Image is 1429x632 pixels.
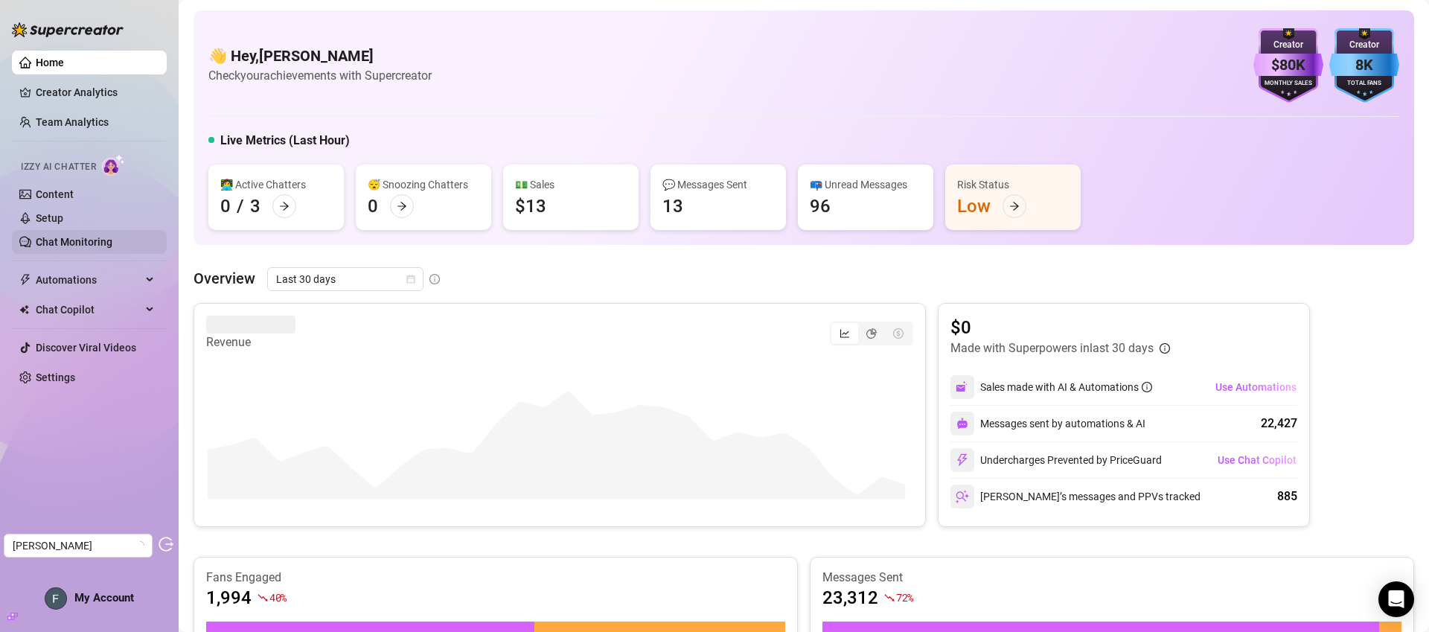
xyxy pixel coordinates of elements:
[1253,79,1323,89] div: Monthly Sales
[206,569,785,586] article: Fans Engaged
[269,590,287,604] span: 40 %
[950,339,1154,357] article: Made with Superpowers in last 30 days
[950,412,1145,435] div: Messages sent by automations & AI
[368,176,479,193] div: 😴 Snoozing Chatters
[7,611,18,622] span: build
[896,590,913,604] span: 72 %
[950,448,1162,472] div: Undercharges Prevented by PriceGuard
[810,176,921,193] div: 📪 Unread Messages
[1329,28,1399,103] img: blue-badge-DgoSNQY1.svg
[515,176,627,193] div: 💵 Sales
[662,194,683,218] div: 13
[19,304,29,315] img: Chat Copilot
[1329,54,1399,77] div: 8K
[36,57,64,68] a: Home
[397,201,407,211] span: arrow-right
[36,371,75,383] a: Settings
[1378,581,1414,617] div: Open Intercom Messenger
[208,45,432,66] h4: 👋 Hey, [PERSON_NAME]
[1253,54,1323,77] div: $80K
[980,379,1152,395] div: Sales made with AI & Automations
[956,490,969,503] img: svg%3e
[250,194,260,218] div: 3
[810,194,831,218] div: 96
[36,236,112,248] a: Chat Monitoring
[13,534,144,557] span: Felicity Smaok
[893,328,904,339] span: dollar-circle
[1215,381,1297,393] span: Use Automations
[1009,201,1020,211] span: arrow-right
[884,593,895,603] span: fall
[956,380,969,394] img: svg%3e
[36,298,141,322] span: Chat Copilot
[406,275,415,284] span: calendar
[1253,28,1323,103] img: purple-badge-B9DA21FR.svg
[220,132,350,150] h5: Live Metrics (Last Hour)
[258,593,268,603] span: fall
[1329,79,1399,89] div: Total Fans
[1253,38,1323,52] div: Creator
[36,116,109,128] a: Team Analytics
[194,267,255,290] article: Overview
[1215,375,1297,399] button: Use Automations
[840,328,850,339] span: line-chart
[36,342,136,354] a: Discover Viral Videos
[957,176,1069,193] div: Risk Status
[822,569,1401,586] article: Messages Sent
[822,586,878,610] article: 23,312
[368,194,378,218] div: 0
[74,591,134,604] span: My Account
[662,176,774,193] div: 💬 Messages Sent
[220,176,332,193] div: 👩‍💻 Active Chatters
[208,66,432,85] article: Check your achievements with Supercreator
[866,328,877,339] span: pie-chart
[1261,415,1297,432] div: 22,427
[1142,382,1152,392] span: info-circle
[19,274,31,286] span: thunderbolt
[956,418,968,430] img: svg%3e
[21,160,96,174] span: Izzy AI Chatter
[830,322,913,345] div: segmented control
[950,485,1201,508] div: [PERSON_NAME]’s messages and PPVs tracked
[220,194,231,218] div: 0
[206,586,252,610] article: 1,994
[429,274,440,284] span: info-circle
[206,333,295,351] article: Revenue
[36,188,74,200] a: Content
[276,268,415,290] span: Last 30 days
[36,80,155,104] a: Creator Analytics
[135,540,145,551] span: loading
[159,537,173,552] span: logout
[45,588,66,609] img: ACg8ocLxsNkcpCLx0Xeb4iDfo1kDlzN1Bw80UStXO6AlQ868t0XuEA=s96-c
[102,154,125,176] img: AI Chatter
[12,22,124,37] img: logo-BBDzfeDw.svg
[515,194,546,218] div: $13
[1217,448,1297,472] button: Use Chat Copilot
[1160,343,1170,354] span: info-circle
[36,212,63,224] a: Setup
[36,268,141,292] span: Automations
[1218,454,1297,466] span: Use Chat Copilot
[1277,488,1297,505] div: 885
[279,201,290,211] span: arrow-right
[1329,38,1399,52] div: Creator
[950,316,1170,339] article: $0
[956,453,969,467] img: svg%3e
